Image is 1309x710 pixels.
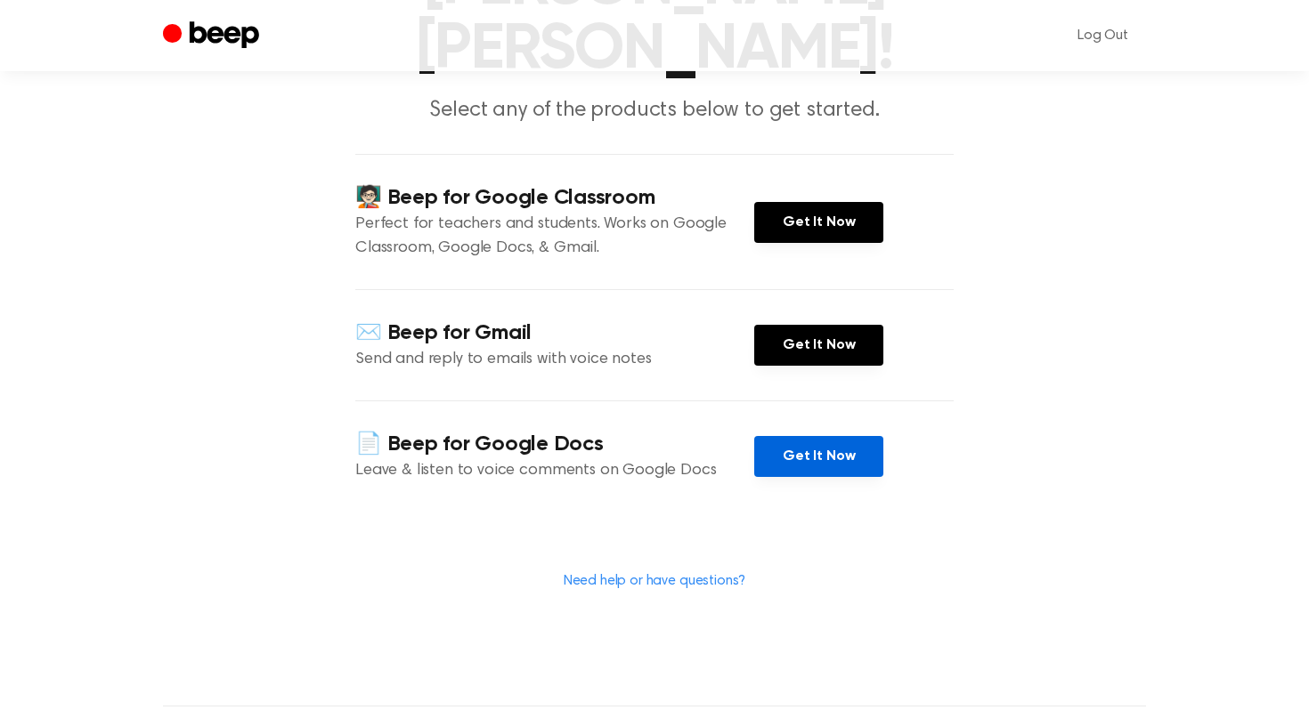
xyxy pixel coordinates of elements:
[564,574,746,588] a: Need help or have questions?
[355,430,754,459] h4: 📄 Beep for Google Docs
[355,319,754,348] h4: ✉️ Beep for Gmail
[355,348,754,372] p: Send and reply to emails with voice notes
[754,202,883,243] a: Get It Now
[754,325,883,366] a: Get It Now
[754,436,883,477] a: Get It Now
[355,183,754,213] h4: 🧑🏻‍🏫 Beep for Google Classroom
[355,459,754,483] p: Leave & listen to voice comments on Google Docs
[163,19,264,53] a: Beep
[1060,14,1146,57] a: Log Out
[313,96,996,125] p: Select any of the products below to get started.
[355,213,754,261] p: Perfect for teachers and students. Works on Google Classroom, Google Docs, & Gmail.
